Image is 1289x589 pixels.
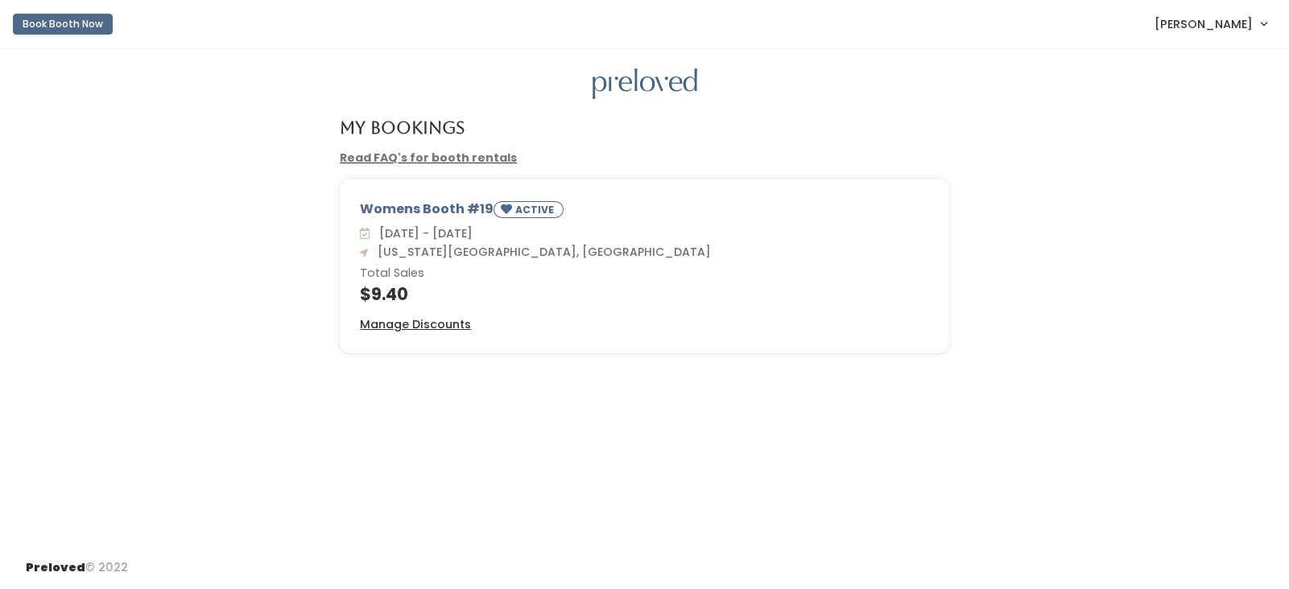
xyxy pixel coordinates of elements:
[340,150,517,166] a: Read FAQ's for booth rentals
[360,285,929,303] h4: $9.40
[593,68,697,100] img: preloved logo
[26,546,128,576] div: © 2022
[373,225,473,241] span: [DATE] - [DATE]
[13,6,113,42] a: Book Booth Now
[340,118,465,137] h4: My Bookings
[13,14,113,35] button: Book Booth Now
[360,316,471,332] u: Manage Discounts
[1155,15,1253,33] span: [PERSON_NAME]
[360,316,471,333] a: Manage Discounts
[371,244,711,260] span: [US_STATE][GEOGRAPHIC_DATA], [GEOGRAPHIC_DATA]
[515,203,557,216] small: ACTIVE
[26,559,85,575] span: Preloved
[360,200,929,224] div: Womens Booth #19
[360,267,929,280] h6: Total Sales
[1138,6,1283,41] a: [PERSON_NAME]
